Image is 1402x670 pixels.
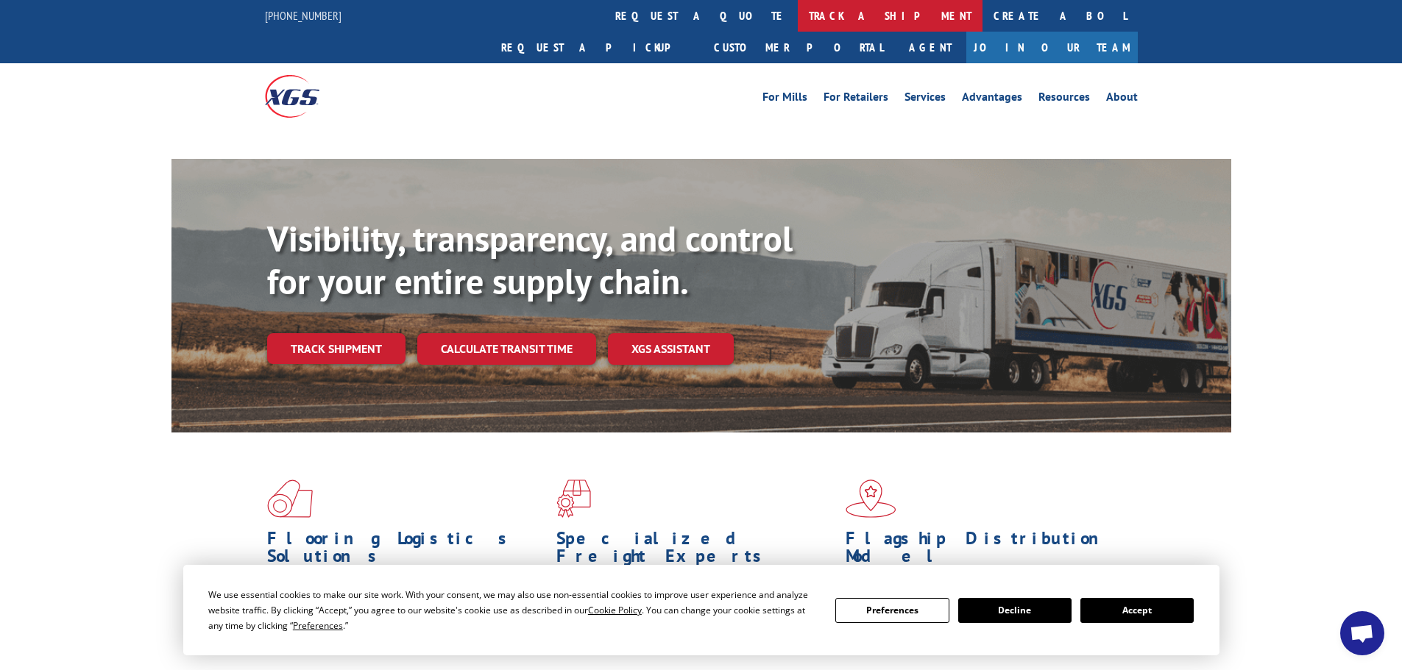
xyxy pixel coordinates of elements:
span: Cookie Policy [588,604,642,616]
a: For Retailers [824,91,888,107]
a: Agent [894,32,966,63]
a: [PHONE_NUMBER] [265,8,341,23]
a: Customer Portal [703,32,894,63]
div: Open chat [1340,611,1384,655]
a: Join Our Team [966,32,1138,63]
h1: Specialized Freight Experts [556,530,835,572]
a: Services [904,91,946,107]
div: Cookie Consent Prompt [183,565,1219,655]
a: Calculate transit time [417,333,596,365]
a: Track shipment [267,333,406,364]
b: Visibility, transparency, and control for your entire supply chain. [267,215,793,304]
button: Decline [958,598,1072,623]
a: About [1106,91,1138,107]
button: Preferences [835,598,949,623]
a: For Mills [762,91,807,107]
a: Advantages [962,91,1022,107]
a: Resources [1038,91,1090,107]
h1: Flagship Distribution Model [846,530,1124,572]
img: xgs-icon-focused-on-flooring-red [556,480,591,518]
h1: Flooring Logistics Solutions [267,530,545,572]
a: Request a pickup [490,32,703,63]
div: We use essential cookies to make our site work. With your consent, we may also use non-essential ... [208,587,818,633]
img: xgs-icon-total-supply-chain-intelligence-red [267,480,313,518]
span: Preferences [293,619,343,632]
button: Accept [1080,598,1194,623]
img: xgs-icon-flagship-distribution-model-red [846,480,896,518]
a: XGS ASSISTANT [608,333,734,365]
